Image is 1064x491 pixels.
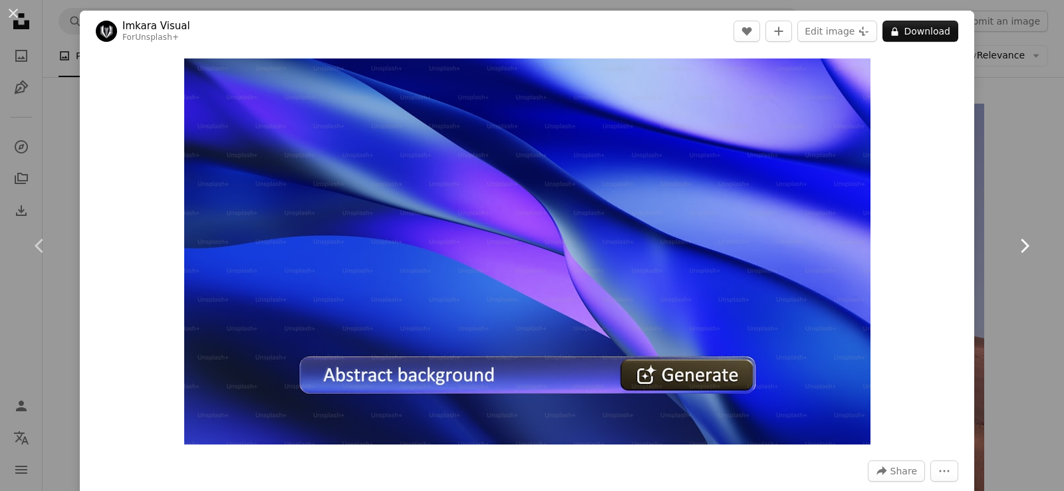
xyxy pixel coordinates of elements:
button: Zoom in on this image [184,58,870,444]
div: For [122,33,190,43]
button: Edit image [797,21,877,42]
button: Like [733,21,760,42]
a: Next [984,182,1064,310]
img: A blue and purple abstract background with a text box [184,58,870,444]
button: Share this image [868,460,925,482]
a: Imkara Visual [122,19,190,33]
span: Share [890,461,917,481]
button: Add to Collection [765,21,792,42]
button: Download [882,21,958,42]
button: More Actions [930,460,958,482]
img: Go to Imkara Visual's profile [96,21,117,42]
a: Unsplash+ [135,33,179,42]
